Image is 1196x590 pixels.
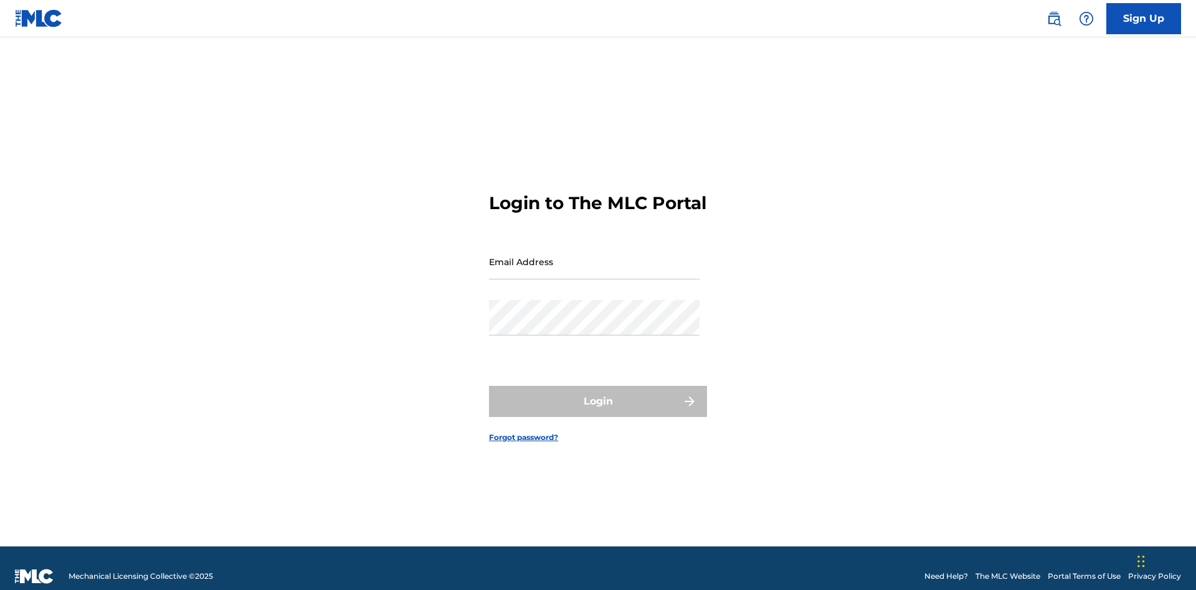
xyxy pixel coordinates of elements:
img: MLC Logo [15,9,63,27]
a: Need Help? [924,571,968,582]
div: Help [1074,6,1099,31]
a: Sign Up [1106,3,1181,34]
span: Mechanical Licensing Collective © 2025 [69,571,213,582]
img: logo [15,569,54,584]
a: Forgot password? [489,432,558,443]
a: The MLC Website [975,571,1040,582]
a: Portal Terms of Use [1048,571,1121,582]
img: help [1079,11,1094,26]
iframe: Chat Widget [1134,530,1196,590]
img: search [1046,11,1061,26]
h3: Login to The MLC Portal [489,192,706,214]
a: Privacy Policy [1128,571,1181,582]
a: Public Search [1042,6,1066,31]
div: Drag [1137,543,1145,580]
